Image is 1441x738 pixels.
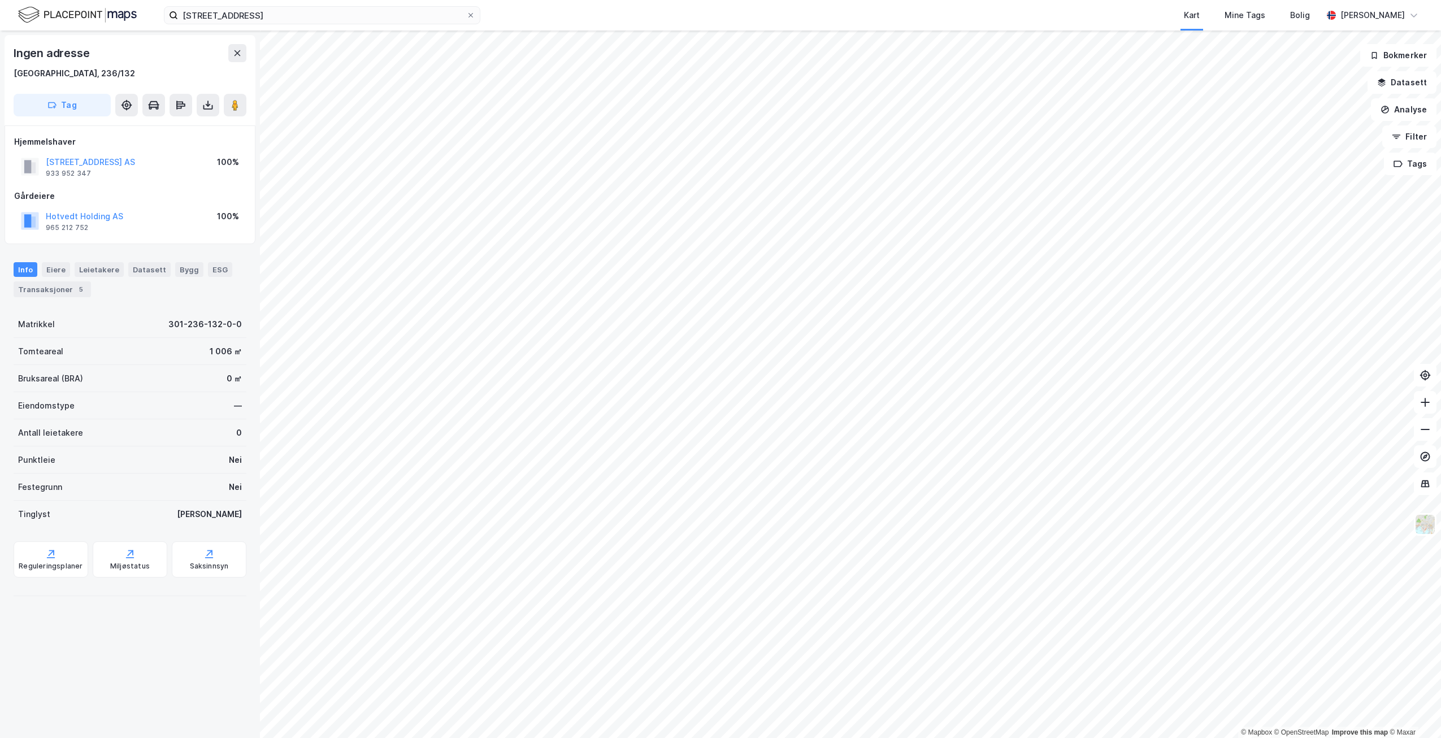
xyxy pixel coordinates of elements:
[128,262,171,277] div: Datasett
[210,345,242,358] div: 1 006 ㎡
[175,262,203,277] div: Bygg
[208,262,232,277] div: ESG
[1414,514,1436,535] img: Z
[1384,153,1436,175] button: Tags
[217,210,239,223] div: 100%
[229,453,242,467] div: Nei
[18,5,137,25] img: logo.f888ab2527a4732fd821a326f86c7f29.svg
[1382,125,1436,148] button: Filter
[190,562,229,571] div: Saksinnsyn
[227,372,242,385] div: 0 ㎡
[1360,44,1436,67] button: Bokmerker
[1274,728,1329,736] a: OpenStreetMap
[168,318,242,331] div: 301-236-132-0-0
[18,345,63,358] div: Tomteareal
[1384,684,1441,738] iframe: Chat Widget
[18,480,62,494] div: Festegrunn
[1241,728,1272,736] a: Mapbox
[14,67,135,80] div: [GEOGRAPHIC_DATA], 236/132
[75,262,124,277] div: Leietakere
[1332,728,1388,736] a: Improve this map
[14,189,246,203] div: Gårdeiere
[234,399,242,413] div: —
[1340,8,1405,22] div: [PERSON_NAME]
[18,453,55,467] div: Punktleie
[46,223,88,232] div: 965 212 752
[14,135,246,149] div: Hjemmelshaver
[110,562,150,571] div: Miljøstatus
[1384,684,1441,738] div: Kontrollprogram for chat
[18,372,83,385] div: Bruksareal (BRA)
[177,507,242,521] div: [PERSON_NAME]
[14,262,37,277] div: Info
[14,94,111,116] button: Tag
[236,426,242,440] div: 0
[14,281,91,297] div: Transaksjoner
[75,284,86,295] div: 5
[14,44,92,62] div: Ingen adresse
[1371,98,1436,121] button: Analyse
[42,262,70,277] div: Eiere
[178,7,466,24] input: Søk på adresse, matrikkel, gårdeiere, leietakere eller personer
[1225,8,1265,22] div: Mine Tags
[18,318,55,331] div: Matrikkel
[1368,71,1436,94] button: Datasett
[46,169,91,178] div: 933 952 347
[217,155,239,169] div: 100%
[1184,8,1200,22] div: Kart
[1290,8,1310,22] div: Bolig
[229,480,242,494] div: Nei
[18,399,75,413] div: Eiendomstype
[19,562,83,571] div: Reguleringsplaner
[18,426,83,440] div: Antall leietakere
[18,507,50,521] div: Tinglyst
